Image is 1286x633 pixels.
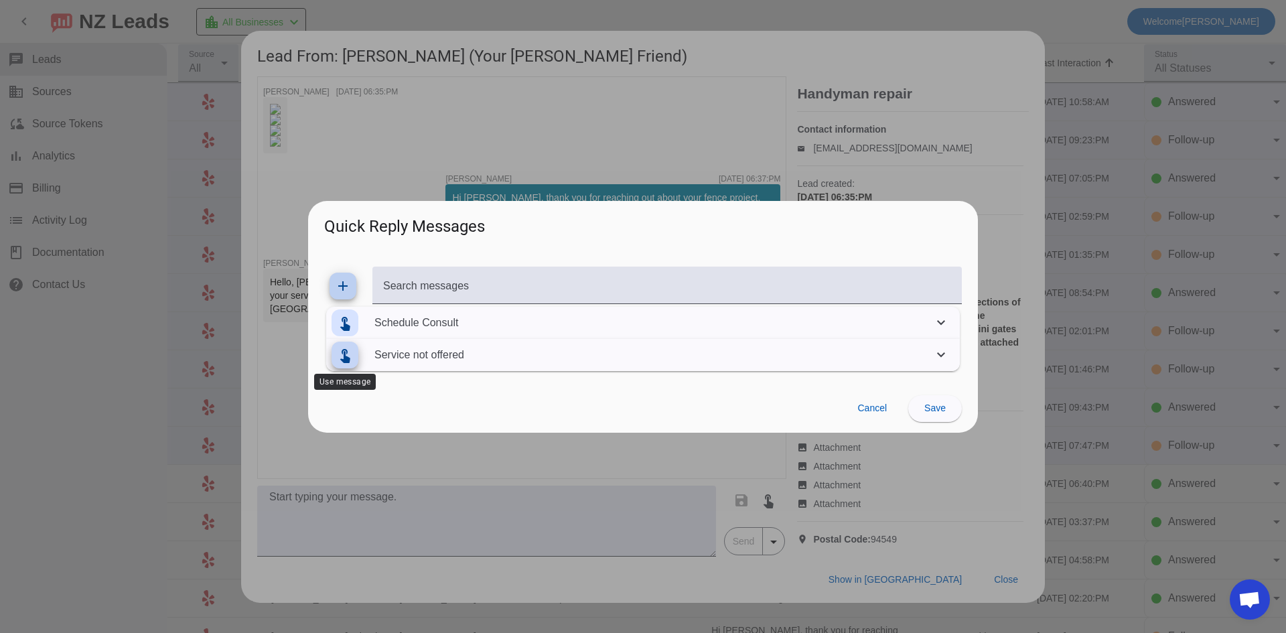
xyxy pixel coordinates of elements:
span: Save [924,403,946,413]
mat-panel-description: Service not offered [374,336,928,374]
button: Cancel [847,395,898,422]
div: Open chat [1230,579,1270,620]
span: Cancel [857,403,887,413]
mat-expansion-panel-header: Schedule Consult [326,307,960,339]
button: Save [908,395,962,422]
mat-panel-description: Schedule Consult [374,304,928,342]
mat-label: Search messages [383,279,469,291]
h2: Quick Reply Messages [308,201,978,246]
mat-icon: add [335,278,351,294]
mat-icon: touch_app [337,315,353,331]
mat-expansion-panel-header: Service not offered [326,339,960,371]
mat-icon: touch_app [337,347,353,363]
